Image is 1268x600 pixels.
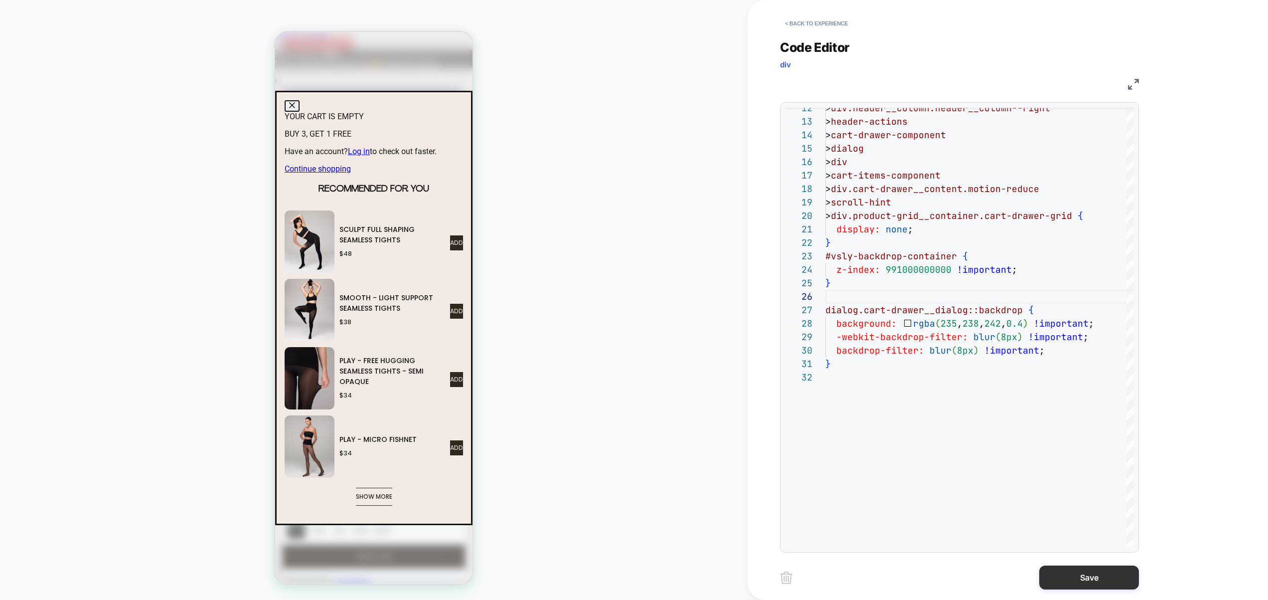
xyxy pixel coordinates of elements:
[786,290,812,303] div: 26
[836,318,897,329] span: background:
[786,155,812,169] div: 16
[64,261,170,295] a: SMOOTH - LIGHT SUPPORT SEAMLESS TIGHTS
[9,97,188,107] p: BUY 3, GET 1 FREE
[64,402,170,415] div: PLAY - MICRO FISHNET
[81,456,117,474] button: Show More
[1028,331,1083,343] span: !important
[831,129,946,141] span: cart-drawer-component
[9,68,24,80] button: Close dialog
[1128,79,1139,90] img: fullscreen
[825,129,831,141] span: >
[836,264,880,275] span: z-index:
[175,203,188,218] span: Add to cart
[825,250,957,262] span: #vsly-backdrop-container
[64,217,77,227] div: $48
[831,143,864,154] span: dialog
[973,331,995,343] span: blur
[825,304,1023,316] span: dialog.cart-drawer__dialog::backdrop
[786,344,812,357] div: 30
[64,285,76,295] div: $38
[64,261,170,284] div: SMOOTH - LIGHT SUPPORT SEAMLESS TIGHTS
[64,324,170,369] a: PLAY - FREE HUGGING SEAMLESS TIGHTS - SEMI OPAQUE
[1089,318,1094,329] span: ;
[780,15,853,31] button: < Back to experience
[831,170,941,181] span: cart-items-component
[825,358,831,370] span: }
[786,303,812,317] div: 27
[780,60,791,69] span: div
[957,264,1012,275] span: !important
[886,264,951,275] span: 991000000000
[175,408,188,423] span: Add to cart
[1006,318,1023,329] span: 0.4
[786,142,812,155] div: 15
[831,116,908,127] span: header-actions
[786,182,812,196] div: 18
[825,237,831,248] span: }
[786,236,812,249] div: 22
[9,384,59,446] img: PLAY - MICRO FISHNET
[979,318,984,329] span: ,
[175,340,188,355] span: Add to cart
[951,345,957,356] span: (
[5,3,30,28] button: Gorgias live chat
[1001,331,1017,343] span: 8px
[973,345,979,356] span: )
[825,183,831,195] span: >
[786,209,812,222] div: 20
[786,317,812,330] div: 28
[786,330,812,344] div: 29
[1017,331,1023,343] span: )
[1001,318,1006,329] span: ,
[957,345,973,356] span: 8px
[786,196,812,209] div: 19
[836,223,880,235] span: display:
[1039,345,1045,356] span: ;
[984,318,1001,329] span: 242
[64,193,170,216] div: SCULPT FULL SHAPING SEAMLESS TIGHTS
[9,132,76,142] a: Continue shopping
[9,179,59,241] img: SCULPT FULL SHAPING SEAMLESS TIGHTS
[984,345,1039,356] span: !important
[64,359,77,369] div: $34
[831,197,891,208] span: scroll-hint
[908,223,913,235] span: ;
[836,331,968,343] span: -webkit-backdrop-filter:
[1034,318,1089,329] span: !important
[995,331,1001,343] span: (
[962,318,979,329] span: 238
[786,128,812,142] div: 14
[831,183,1039,195] span: div.cart-drawer__content.motion-reduce
[786,222,812,236] div: 21
[825,197,831,208] span: >
[831,156,847,168] span: div
[9,80,89,89] span: Your cart is empty
[1028,304,1034,316] span: {
[786,115,812,128] div: 13
[825,277,831,289] span: }
[9,247,59,309] a: SMOOTH - LIGHT SUPPORT SEAMLESS TIGHTS
[930,345,951,356] span: blur
[941,318,957,329] span: 235
[935,318,941,329] span: (
[64,402,170,426] a: PLAY - MICRO FISHNET
[175,272,188,287] span: Add to cart
[64,416,77,426] div: $34
[780,572,792,584] img: delete
[786,371,812,384] div: 32
[786,249,812,263] div: 23
[825,210,831,221] span: >
[9,315,59,378] img: PLAY - FREE HUGGING SEAMLESS TIGHTS - SEMI OPAQUE
[786,357,812,371] div: 31
[1078,210,1083,221] span: {
[9,115,188,124] p: Have an account? to check out faster.
[825,170,831,181] span: >
[836,345,924,356] span: backdrop-filter:
[825,116,831,127] span: >
[1039,566,1139,590] button: Save
[1083,331,1089,343] span: ;
[43,153,154,162] span: recommended for you
[831,210,1072,221] span: div.product-grid__container.cart-drawer-grid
